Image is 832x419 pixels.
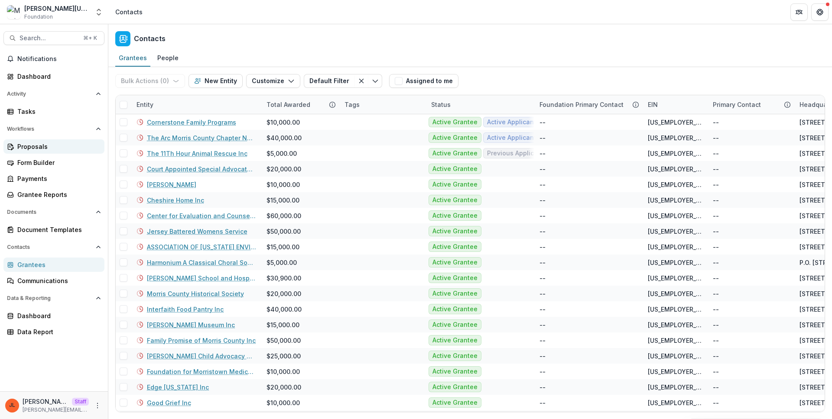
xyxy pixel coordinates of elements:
[539,149,546,158] div: --
[432,212,478,219] span: Active Grantee
[713,305,719,314] div: --
[648,180,702,189] div: [US_EMPLOYER_IDENTIFICATION_NUMBER]
[648,118,702,127] div: [US_EMPLOYER_IDENTIFICATION_NUMBER]
[147,164,256,174] a: Court Appointed Special Advocates of [PERSON_NAME] and Sussex Counties Inc
[266,258,297,267] div: $5,000.00
[539,383,546,392] div: --
[713,383,719,392] div: --
[131,100,159,109] div: Entity
[539,320,546,329] div: --
[648,196,702,205] div: [US_EMPLOYER_IDENTIFICATION_NUMBER]
[3,274,104,288] a: Communications
[539,118,546,127] div: --
[713,242,719,251] div: --
[17,55,101,63] span: Notifications
[93,3,105,21] button: Open entity switcher
[17,311,97,320] div: Dashboard
[713,227,719,236] div: --
[17,142,97,151] div: Proposals
[648,289,702,298] div: [US_EMPLOYER_IDENTIFICATION_NUMBER]
[147,258,256,267] a: Harmonium A Classical Choral Society Inc
[3,52,104,66] button: Notifications
[432,150,478,157] span: Active Grantee
[648,258,702,267] div: [US_EMPLOYER_IDENTIFICATION_NUMBER]
[115,50,150,67] a: Grantees
[147,242,256,251] a: ASSOCIATION OF [US_STATE] ENVIRONMENTAL COMMISSIONS
[266,196,299,205] div: $15,000.00
[3,258,104,272] a: Grantees
[790,3,808,21] button: Partners
[147,367,256,376] a: Foundation for Morristown Medical Center Inc
[368,74,382,88] button: Toggle menu
[432,274,478,282] span: Active Grantee
[432,352,478,360] span: Active Grantee
[648,336,702,345] div: [US_EMPLOYER_IDENTIFICATION_NUMBER]
[648,320,702,329] div: [US_EMPLOYER_IDENTIFICATION_NUMBER]
[648,274,702,283] div: [US_EMPLOYER_IDENTIFICATION_NUMBER]
[648,133,702,142] div: [US_EMPLOYER_IDENTIFICATION_NUMBER]
[648,305,702,314] div: [US_EMPLOYER_IDENTIFICATION_NUMBER]
[17,225,97,234] div: Document Templates
[432,228,478,235] span: Active Grantee
[147,180,196,189] a: [PERSON_NAME]
[432,197,478,204] span: Active Grantee
[3,187,104,202] a: Grantee Reports
[115,7,143,16] div: Contacts
[539,258,546,267] div: --
[147,320,235,329] a: [PERSON_NAME] Museum Inc
[713,149,719,158] div: --
[648,149,702,158] div: [US_EMPLOYER_IDENTIFICATION_NUMBER]
[539,305,546,314] div: --
[432,337,478,344] span: Active Grantee
[3,139,104,154] a: Proposals
[17,72,97,81] div: Dashboard
[266,164,301,174] div: $20,000.00
[154,52,182,64] div: People
[147,196,204,205] a: Cheshire Home Inc
[432,134,478,142] span: Active Grantee
[147,289,244,298] a: Morris County Historical Society
[3,122,104,136] button: Open Workflows
[432,181,478,188] span: Active Grantee
[92,400,103,411] button: More
[713,180,719,189] div: --
[713,289,719,298] div: --
[713,211,719,220] div: --
[713,274,719,283] div: --
[708,95,794,114] div: Primary Contact
[147,305,224,314] a: Interfaith Food Pantry Inc
[9,403,15,408] div: Jeanne Locker
[708,100,766,109] div: Primary Contact
[539,398,546,407] div: --
[426,100,456,109] div: Status
[539,289,546,298] div: --
[539,242,546,251] div: --
[7,244,92,250] span: Contacts
[266,398,300,407] div: $10,000.00
[112,6,146,18] nav: breadcrumb
[432,290,478,297] span: Active Grantee
[3,240,104,254] button: Open Contacts
[648,367,702,376] div: [US_EMPLOYER_IDENTIFICATION_NUMBER]
[266,133,302,142] div: $40,000.00
[713,133,719,142] div: --
[713,258,719,267] div: --
[131,95,261,114] div: Entity
[261,100,315,109] div: Total Awarded
[266,351,301,361] div: $25,000.00
[304,74,354,88] button: Default Filter
[17,107,97,116] div: Tasks
[3,171,104,186] a: Payments
[713,196,719,205] div: --
[426,95,534,114] div: Status
[266,274,301,283] div: $30,900.00
[3,222,104,237] a: Document Templates
[534,100,629,109] div: Foundation Primary Contact
[713,118,719,127] div: --
[648,398,702,407] div: [US_EMPLOYER_IDENTIFICATION_NUMBER]
[134,35,166,43] h2: Contacts
[539,336,546,345] div: --
[266,367,300,376] div: $10,000.00
[432,306,478,313] span: Active Grantee
[3,31,104,45] button: Search...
